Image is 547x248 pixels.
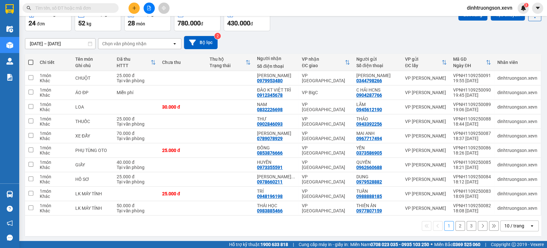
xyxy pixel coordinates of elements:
div: VP nhận [302,57,345,62]
strong: 0369 525 060 [453,242,480,247]
div: Tên món [75,57,110,62]
div: dinhtruongson.xevn [497,177,537,182]
div: VP [GEOGRAPHIC_DATA] [302,102,350,112]
div: Khác [40,93,69,98]
div: Trạng thái [210,63,245,68]
span: | [293,241,294,248]
div: Khác [40,78,69,83]
div: dinhtruongson.xevn [497,104,537,110]
div: 18:08 [DATE] [453,208,491,213]
div: VP [PERSON_NAME] [405,104,447,110]
div: Thu hộ [210,57,245,62]
span: caret-down [535,5,541,11]
div: 1 món [40,189,69,194]
div: Khác [40,179,69,184]
span: Miền Nam [350,241,429,248]
div: 18:26 [DATE] [453,150,491,155]
div: VP [GEOGRAPHIC_DATA] [302,174,350,184]
th: Toggle SortBy [113,54,159,71]
img: warehouse-icon [6,191,13,198]
div: Tại văn phòng [117,208,156,213]
span: question-circle [7,206,13,212]
span: món [136,21,145,26]
div: 0902846093 [257,121,283,127]
div: VPNH1109250089 [453,102,491,107]
div: 18:44 [DATE] [453,121,491,127]
div: 0948196198 [257,194,283,199]
span: search [27,6,31,10]
div: VP [GEOGRAPHIC_DATA] [302,160,350,170]
div: 0344798266 [356,78,382,83]
div: 18:12 [DATE] [453,179,491,184]
div: Khác [40,107,69,112]
button: caret-down [532,3,543,14]
img: logo-vxr [5,4,14,14]
div: 0943392256 [356,121,382,127]
input: Tìm tên, số ĐT hoặc mã đơn [35,4,111,12]
div: GIẤY [75,162,110,167]
span: Hỗ trợ kỹ thuật: [229,241,288,248]
span: file-add [147,6,151,10]
div: VP [PERSON_NAME] [405,206,447,211]
div: Khác [40,208,69,213]
div: 1 món [40,160,69,165]
div: VP BigC [302,90,350,95]
div: LK MÁY TÍNH [75,191,110,196]
div: C HẢI HCNS [356,87,399,93]
div: 18:21 [DATE] [453,165,491,170]
div: VP [PERSON_NAME] [405,177,447,182]
div: HỒ SƠ [75,177,110,182]
div: Chưa thu [162,60,203,65]
span: plus [132,6,137,10]
div: Tại văn phòng [117,136,156,141]
div: Khác [40,121,69,127]
img: warehouse-icon [6,58,13,65]
div: VP [GEOGRAPHIC_DATA] [302,73,350,83]
div: VPNH1109250088 [453,116,491,121]
div: 0832226698 [257,107,283,112]
div: Đã thu [117,57,151,62]
div: 0988888185 [356,194,382,199]
div: PHỤ TÙNG OTO [75,148,110,153]
span: 52 [78,19,85,27]
div: 1 món [40,87,69,93]
div: ĐỒNG [257,145,295,150]
div: VŨ VĂN HIỂN [356,73,399,78]
span: Cung cấp máy in - giấy in: [299,241,349,248]
div: dinhtruongson.xevn [497,206,537,211]
div: Miễn phí [117,90,156,95]
div: ĐÀO KT VIỆT TRÌ [257,87,295,93]
span: 24 [29,19,36,27]
div: VP [GEOGRAPHIC_DATA] [302,131,350,141]
div: 0853876666 [257,150,283,155]
th: Toggle SortBy [206,54,254,71]
div: 18:09 [DATE] [453,194,491,199]
span: aim [162,6,166,10]
button: 3 [467,221,476,231]
div: 10 / trang [504,223,524,229]
div: THIÊN ÂN [356,203,399,208]
div: VPNH1109250084 [453,174,491,179]
div: Tại văn phòng [117,121,156,127]
div: Số điện thoại [356,63,399,68]
strong: 1900 633 818 [261,242,288,247]
div: Khác [40,194,69,199]
span: đơn [37,21,45,26]
span: đ [250,21,253,26]
span: | [485,241,486,248]
div: HTTT [117,63,151,68]
div: dinhtruongson.xevn [497,162,537,167]
div: QUYỀN [356,160,399,165]
div: MAI ANH [356,131,399,136]
div: YẾN [356,145,399,150]
span: ⚪️ [431,243,433,246]
img: warehouse-icon [6,42,13,49]
div: 1 món [40,131,69,136]
div: VP [PERSON_NAME] [405,119,447,124]
div: 0983885466 [257,208,283,213]
div: 50.000 đ [117,203,156,208]
div: VP [PERSON_NAME] [405,162,447,167]
div: 30.000 đ [162,104,203,110]
div: 0904287766 [356,93,382,98]
th: Toggle SortBy [402,54,450,71]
